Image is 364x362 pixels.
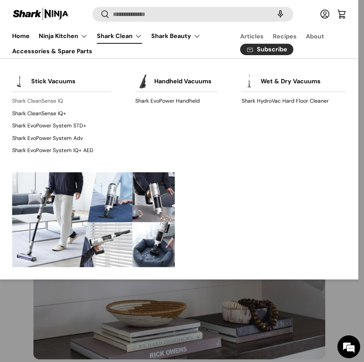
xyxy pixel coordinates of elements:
span: Subscribe [257,47,287,53]
nav: Primary [12,29,222,59]
nav: Secondary [222,29,346,59]
span: We're online! [44,96,105,173]
speech-search-button: Search by voice [268,6,293,23]
a: About [306,29,324,44]
div: Minimize live chat window [125,4,143,22]
img: Shark Ninja Philippines [12,7,69,22]
summary: Ninja Kitchen [34,29,92,44]
a: Recipes [273,29,297,44]
summary: Shark Clean [92,29,147,44]
a: Accessories & Spare Parts [12,44,92,59]
summary: Shark Beauty [147,29,205,44]
a: Home [12,29,30,43]
textarea: Type your message and hit 'Enter' [4,208,145,234]
a: Articles [240,29,264,44]
div: Chat with us now [40,43,128,52]
a: Subscribe [240,44,293,56]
